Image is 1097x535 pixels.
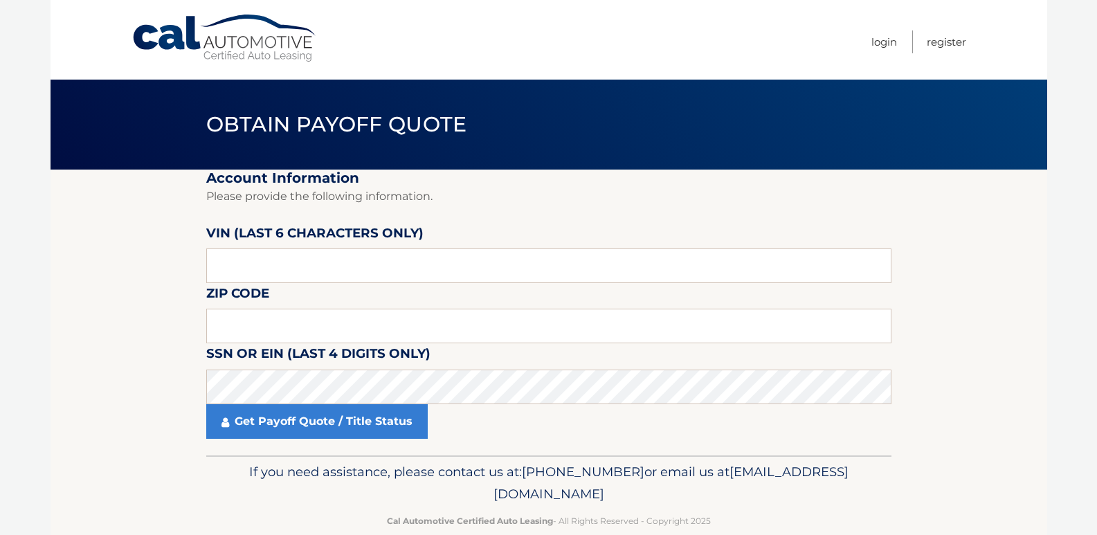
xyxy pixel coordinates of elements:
p: If you need assistance, please contact us at: or email us at [215,461,882,505]
label: SSN or EIN (last 4 digits only) [206,343,430,369]
a: Cal Automotive [132,14,318,63]
span: [PHONE_NUMBER] [522,464,644,480]
a: Register [927,30,966,53]
span: Obtain Payoff Quote [206,111,467,137]
a: Login [871,30,897,53]
p: Please provide the following information. [206,187,891,206]
label: Zip Code [206,283,269,309]
label: VIN (last 6 characters only) [206,223,424,248]
strong: Cal Automotive Certified Auto Leasing [387,516,553,526]
h2: Account Information [206,170,891,187]
a: Get Payoff Quote / Title Status [206,404,428,439]
p: - All Rights Reserved - Copyright 2025 [215,514,882,528]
